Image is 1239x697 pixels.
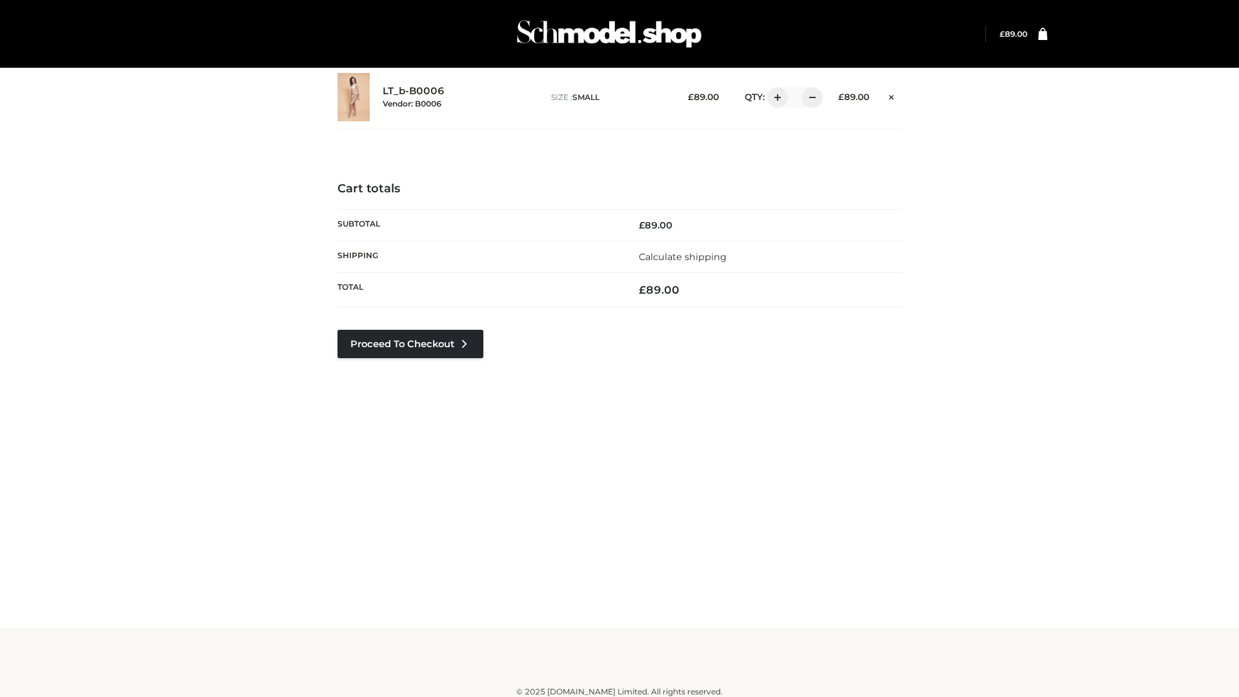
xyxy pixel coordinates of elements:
a: Proceed to Checkout [337,330,483,358]
bdi: 89.00 [639,283,680,296]
a: Remove this item [882,87,902,104]
th: Subtotal [337,209,619,241]
span: SMALL [572,92,599,102]
bdi: 89.00 [639,219,672,231]
span: £ [688,92,694,102]
span: £ [1000,29,1005,39]
th: Shipping [337,241,619,272]
p: size : [551,92,668,103]
span: £ [838,92,844,102]
img: LT_b-B0006 - SMALL [337,73,370,121]
span: £ [639,283,646,296]
bdi: 89.00 [1000,29,1027,39]
h4: Cart totals [337,182,902,196]
span: £ [639,219,645,231]
bdi: 89.00 [838,92,869,102]
th: Total [337,273,619,307]
a: £89.00 [1000,29,1027,39]
a: Calculate shipping [639,251,727,263]
img: Schmodel Admin 964 [512,8,706,59]
div: QTY: [732,87,818,108]
small: Vendor: B0006 [383,99,441,108]
a: LT_b-B0006 [383,85,445,97]
bdi: 89.00 [688,92,719,102]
